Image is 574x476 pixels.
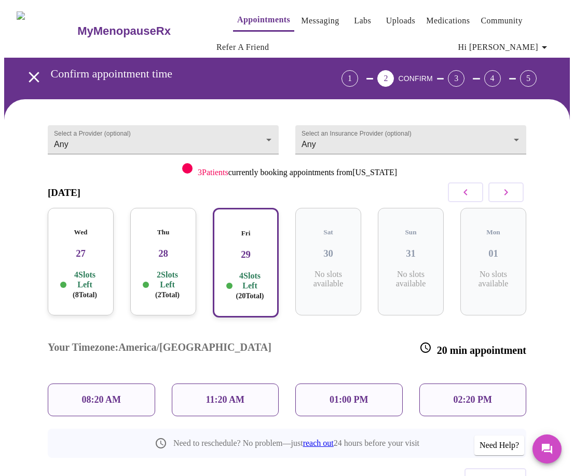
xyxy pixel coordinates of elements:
h3: Your Timezone: America/[GEOGRAPHIC_DATA] [48,341,271,356]
div: 2 [377,70,394,87]
div: 5 [520,70,537,87]
button: Messages [532,434,562,464]
h3: 31 [386,248,435,259]
p: 4 Slots Left [69,270,101,300]
a: Uploads [386,14,416,28]
div: 4 [484,70,501,87]
p: Need to reschedule? No problem—just 24 hours before your visit [173,439,419,448]
a: reach out [303,439,334,447]
p: No slots available [386,270,435,288]
span: ( 20 Total) [236,292,264,300]
h5: Sat [304,228,353,236]
p: No slots available [304,270,353,288]
h3: 01 [469,248,518,259]
div: Any [295,125,526,154]
h3: 30 [304,248,353,259]
h5: Thu [139,228,188,236]
div: 3 [448,70,464,87]
button: Community [476,10,527,31]
p: 01:00 PM [330,394,368,405]
button: Labs [346,10,379,31]
p: 02:20 PM [454,394,492,405]
img: MyMenopauseRx Logo [17,11,76,50]
h5: Sun [386,228,435,236]
button: open drawer [19,62,49,92]
span: ( 8 Total) [73,291,97,299]
a: Refer a Friend [216,40,269,55]
p: 4 Slots Left [235,271,265,301]
a: MyMenopauseRx [76,13,212,49]
p: 08:20 AM [82,394,121,405]
span: CONFIRM [398,74,432,83]
span: Hi [PERSON_NAME] [458,40,551,55]
button: Messaging [297,10,343,31]
p: 11:20 AM [206,394,245,405]
span: 3 Patients [198,168,228,177]
button: Refer a Friend [212,37,274,58]
h5: Wed [56,228,105,236]
div: 1 [341,70,358,87]
span: ( 2 Total) [155,291,180,299]
h3: MyMenopauseRx [77,24,171,38]
h3: Confirm appointment time [51,67,284,81]
a: Community [481,14,523,28]
a: Labs [354,14,371,28]
button: Uploads [382,10,420,31]
h3: 29 [222,249,269,260]
button: Appointments [233,9,294,32]
button: Hi [PERSON_NAME] [454,37,555,58]
a: Medications [426,14,470,28]
div: Any [48,125,279,154]
div: Need Help? [474,435,524,455]
p: currently booking appointments from [US_STATE] [198,168,397,177]
h5: Fri [222,229,269,237]
p: 2 Slots Left [151,270,184,300]
h3: 28 [139,248,188,259]
button: Medications [422,10,474,31]
p: No slots available [469,270,518,288]
h3: 27 [56,248,105,259]
a: Messaging [301,14,339,28]
h3: 20 min appointment [419,341,526,356]
h3: [DATE] [48,187,80,199]
a: Appointments [237,12,290,27]
h5: Mon [469,228,518,236]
